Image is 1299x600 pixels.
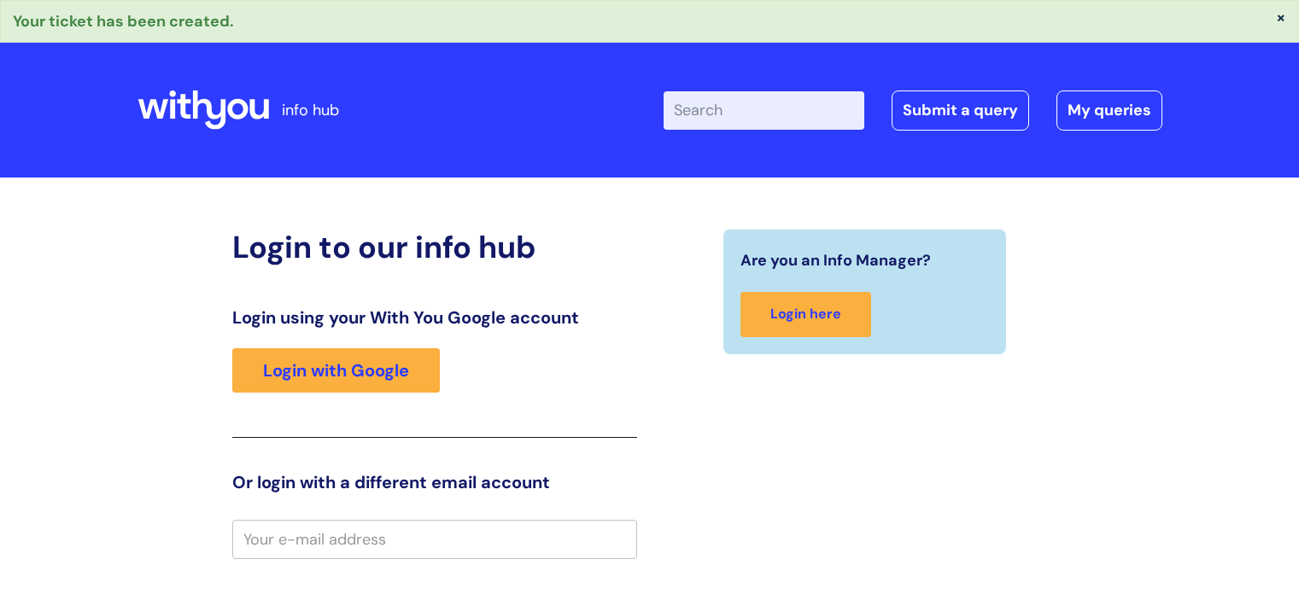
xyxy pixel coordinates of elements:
[232,229,637,265] h2: Login to our info hub
[1056,90,1162,130] a: My queries
[1276,9,1286,25] button: ×
[740,292,871,337] a: Login here
[740,247,931,274] span: Are you an Info Manager?
[232,472,637,492] h3: Or login with a different email account
[664,91,864,129] input: Search
[892,90,1029,130] a: Submit a query
[232,307,637,328] h3: Login using your With You Google account
[232,348,440,393] a: Login with Google
[282,96,339,124] p: info hub
[232,520,637,559] input: Your e-mail address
